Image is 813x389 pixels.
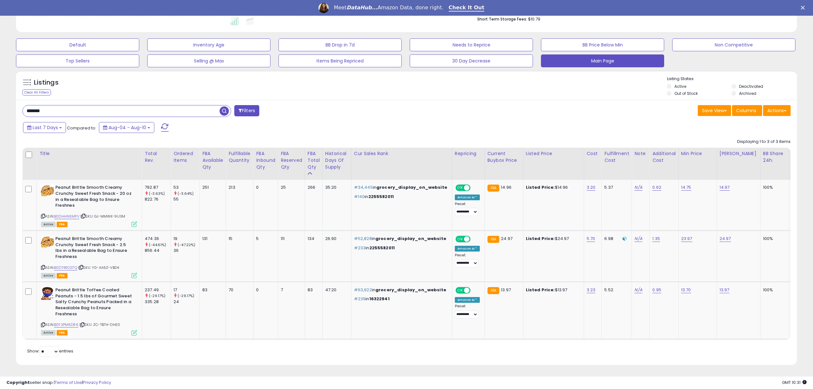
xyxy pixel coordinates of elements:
[354,194,447,200] p: in
[604,150,629,164] div: Fulfillment Cost
[526,236,579,242] div: $24.97
[681,184,691,191] a: 14.75
[99,122,154,133] button: Aug-04 - Aug-10
[739,91,756,96] label: Archived
[22,89,51,95] div: Clear All Filters
[334,4,444,11] div: Meet Amazon Data, done right.
[145,185,171,190] div: 792.87
[354,150,449,157] div: Cur Sales Rank
[455,246,480,252] div: Amazon AI *
[325,236,346,242] div: 26.90
[587,184,596,191] a: 3.20
[147,54,270,67] button: Selling @ Max
[16,54,139,67] button: Top Sellers
[681,287,691,293] a: 13.70
[720,287,729,293] a: 13.97
[325,185,346,190] div: 35.20
[234,105,259,116] button: Filters
[587,236,595,242] a: 5.70
[501,236,512,242] span: 24.97
[278,38,402,51] button: BB Drop in 7d
[145,150,168,164] div: Total Rev.
[354,184,373,190] span: #34,445
[455,150,482,157] div: Repricing
[375,236,446,242] span: grocery_display_on_website
[281,185,300,190] div: 25
[736,107,756,114] span: Columns
[541,38,664,51] button: BB Price Below Min
[202,287,221,293] div: 83
[278,54,402,67] button: Items Being Repriced
[173,150,197,164] div: Ordered Items
[83,379,111,385] a: Privacy Policy
[41,185,54,197] img: 61wQBGeuEwL._SL40_.jpg
[145,236,171,242] div: 474.36
[801,6,807,10] div: Close
[634,150,647,157] div: Note
[501,184,511,190] span: 14.96
[720,236,731,242] a: 24.97
[369,245,395,251] span: 2255582011
[173,185,199,190] div: 53
[354,194,365,200] span: #140
[41,222,56,227] span: All listings currently available for purchase on Amazon
[27,348,73,354] span: Show: entries
[604,236,627,242] div: 6.98
[54,214,79,219] a: B0DHHN6MPV
[281,236,300,242] div: 111
[16,38,139,51] button: Default
[79,322,120,327] span: | SKU: ZC-TB7H-DHE0
[229,150,251,164] div: Fulfillable Quantity
[57,273,68,278] span: FBA
[674,91,698,96] label: Out of Stock
[763,105,791,116] button: Actions
[354,245,447,251] p: in
[470,288,480,293] span: OFF
[354,236,372,242] span: #52,828
[256,287,273,293] div: 0
[55,287,133,319] b: Peanut Brittle Toffee Coated Peanuts - 1.5 lbs of Gourmet Sweet Salty Crunchy Peanuts Packed in a...
[354,287,447,293] p: in
[674,84,686,89] label: Active
[145,248,171,253] div: 856.44
[763,236,784,242] div: 100%
[477,16,527,22] b: Short Term Storage Fees:
[41,287,137,335] div: ASIN:
[354,185,447,190] p: in
[487,236,499,243] small: FBA
[354,296,447,302] p: in
[173,236,199,242] div: 19
[720,150,758,157] div: [PERSON_NAME]
[737,139,791,145] div: Displaying 1 to 3 of 3 items
[672,38,795,51] button: Non Competitive
[455,202,480,216] div: Preset:
[347,4,378,11] i: DataHub...
[501,287,511,293] span: 13.97
[720,184,730,191] a: 14.97
[325,150,349,170] div: Historical Days Of Supply
[173,248,199,253] div: 36
[109,124,146,131] span: Aug-04 - Aug-10
[604,287,627,293] div: 5.52
[318,3,329,13] img: Profile image for Georgie
[54,322,78,327] a: B0F3PM6DR6
[6,380,111,386] div: seller snap | |
[41,287,54,300] img: 41JuVTQPjsL._SL40_.jpg
[67,125,96,131] span: Compared to:
[354,245,366,251] span: #233
[456,236,464,242] span: ON
[455,253,480,268] div: Preset:
[526,150,581,157] div: Listed Price
[55,379,82,385] a: Terms of Use
[202,236,221,242] div: 131
[526,287,579,293] div: $13.97
[587,150,599,157] div: Cost
[256,236,273,242] div: 5
[604,185,627,190] div: 5.37
[173,287,199,293] div: 17
[526,185,579,190] div: $14.96
[470,185,480,191] span: OFF
[55,185,133,210] b: Peanut Brittle Smooth Creamy Crunchy Sweet Fresh Snack - 20 oz in a Resealable Bag to Ensure Fres...
[256,185,273,190] div: 0
[145,196,171,202] div: 822.76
